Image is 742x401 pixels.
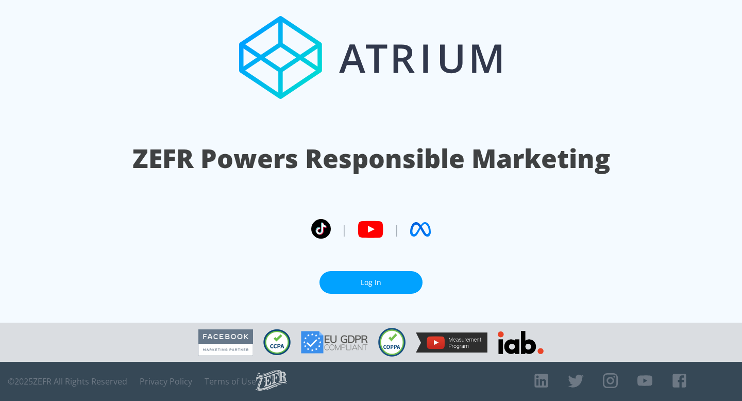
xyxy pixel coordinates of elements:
a: Log In [319,271,423,294]
span: | [341,222,347,237]
img: CCPA Compliant [263,329,291,355]
img: GDPR Compliant [301,331,368,354]
a: Privacy Policy [140,376,192,387]
h1: ZEFR Powers Responsible Marketing [132,141,610,176]
img: Facebook Marketing Partner [198,329,253,356]
img: COPPA Compliant [378,328,406,357]
img: IAB [498,331,544,354]
span: © 2025 ZEFR All Rights Reserved [8,376,127,387]
a: Terms of Use [205,376,256,387]
span: | [394,222,400,237]
img: YouTube Measurement Program [416,332,487,353]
